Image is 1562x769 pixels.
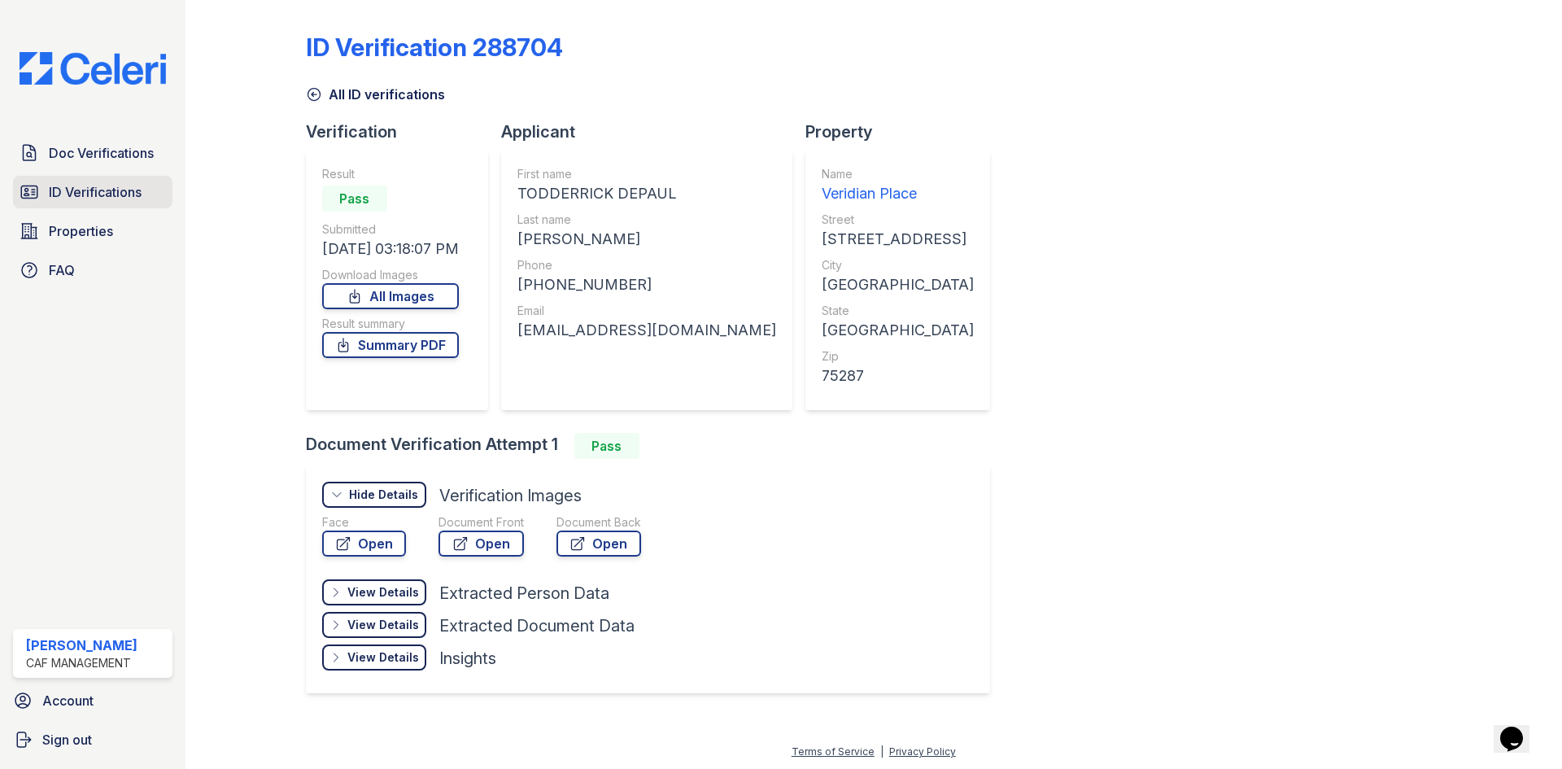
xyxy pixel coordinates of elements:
div: [STREET_ADDRESS] [822,228,974,251]
a: FAQ [13,254,172,286]
a: Privacy Policy [889,745,956,758]
div: | [880,745,884,758]
a: Open [556,531,641,557]
span: Doc Verifications [49,143,154,163]
div: 75287 [822,365,974,387]
div: Property [805,120,1003,143]
div: Result summary [322,316,459,332]
div: Document Verification Attempt 1 [306,433,1003,459]
a: All ID verifications [306,85,445,104]
a: Doc Verifications [13,137,172,169]
div: [PERSON_NAME] [517,228,776,251]
a: All Images [322,283,459,309]
div: Document Back [556,514,641,531]
a: Account [7,684,179,717]
div: Document Front [438,514,524,531]
div: ID Verification 288704 [306,33,563,62]
div: State [822,303,974,319]
div: [EMAIL_ADDRESS][DOMAIN_NAME] [517,319,776,342]
div: Applicant [501,120,805,143]
div: First name [517,166,776,182]
span: ID Verifications [49,182,142,202]
div: CAF Management [26,655,137,671]
div: Pass [574,433,639,459]
div: Extracted Person Data [439,582,609,605]
a: Sign out [7,723,179,756]
a: Properties [13,215,172,247]
div: City [822,257,974,273]
div: Pass [322,186,387,212]
span: Account [42,691,94,710]
div: Extracted Document Data [439,614,635,637]
div: Street [822,212,974,228]
div: Submitted [322,221,459,238]
div: Download Images [322,267,459,283]
span: Sign out [42,730,92,749]
div: View Details [347,584,419,601]
a: Terms of Service [792,745,875,758]
span: Properties [49,221,113,241]
div: [PERSON_NAME] [26,636,137,655]
a: ID Verifications [13,176,172,208]
div: View Details [347,617,419,633]
div: Verification Images [439,484,582,507]
div: Zip [822,348,974,365]
div: Name [822,166,974,182]
div: TODDERRICK DEPAUL [517,182,776,205]
div: Insights [439,647,496,670]
div: [GEOGRAPHIC_DATA] [822,273,974,296]
div: Veridian Place [822,182,974,205]
img: CE_Logo_Blue-a8612792a0a2168367f1c8372b55b34899dd931a85d93a1a3d3e32e68fde9ad4.png [7,52,179,85]
a: Summary PDF [322,332,459,358]
div: Email [517,303,776,319]
div: Face [322,514,406,531]
div: View Details [347,649,419,666]
div: Last name [517,212,776,228]
div: Phone [517,257,776,273]
div: [GEOGRAPHIC_DATA] [822,319,974,342]
a: Name Veridian Place [822,166,974,205]
div: Hide Details [349,487,418,503]
iframe: chat widget [1494,704,1546,753]
span: FAQ [49,260,75,280]
a: Open [438,531,524,557]
div: [PHONE_NUMBER] [517,273,776,296]
div: Result [322,166,459,182]
div: Verification [306,120,501,143]
a: Open [322,531,406,557]
div: [DATE] 03:18:07 PM [322,238,459,260]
